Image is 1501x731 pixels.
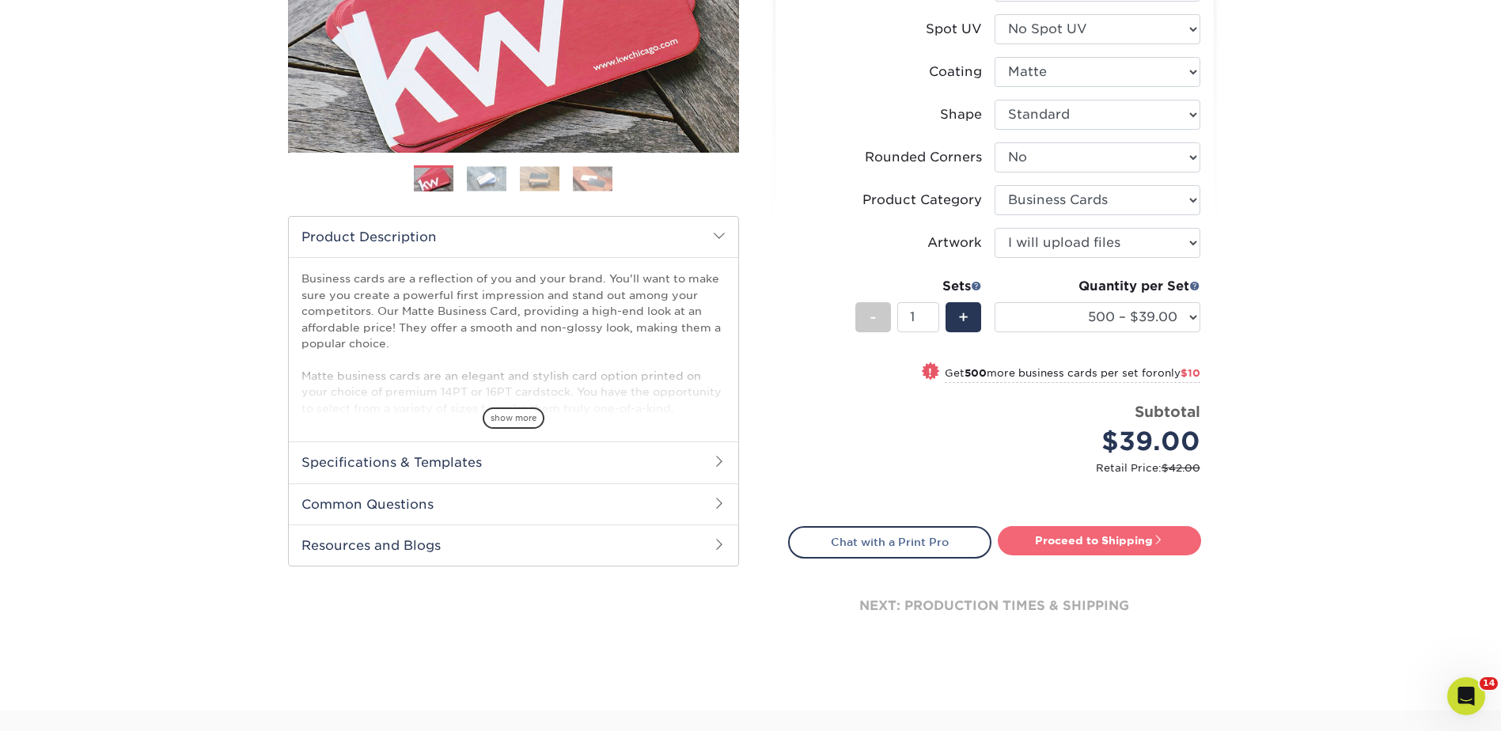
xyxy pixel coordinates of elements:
span: 14 [1480,677,1498,690]
img: Business Cards 02 [467,166,506,191]
p: Business cards are a reflection of you and your brand. You'll want to make sure you create a powe... [301,271,726,496]
div: Sets [855,277,982,296]
img: Business Cards 04 [573,166,612,191]
a: Chat with a Print Pro [788,526,991,558]
small: Get more business cards per set for [945,367,1200,383]
iframe: Intercom live chat [1447,677,1485,715]
div: Rounded Corners [865,148,982,167]
span: + [958,305,968,329]
h2: Resources and Blogs [289,525,738,566]
strong: Subtotal [1135,403,1200,420]
div: Shape [940,105,982,124]
div: Product Category [862,191,982,210]
small: Retail Price: [801,460,1200,475]
span: ! [928,364,932,381]
span: $10 [1181,367,1200,379]
strong: 500 [965,367,987,379]
span: only [1158,367,1200,379]
img: Business Cards 01 [414,160,453,199]
div: next: production times & shipping [788,559,1201,653]
span: $42.00 [1162,462,1200,474]
img: Business Cards 03 [520,166,559,191]
span: show more [483,407,544,429]
div: Artwork [927,233,982,252]
div: Quantity per Set [995,277,1200,296]
span: - [870,305,877,329]
h2: Product Description [289,217,738,257]
a: Proceed to Shipping [998,526,1201,555]
div: $39.00 [1006,422,1200,460]
h2: Common Questions [289,483,738,525]
div: Coating [929,62,982,81]
div: Spot UV [926,20,982,39]
h2: Specifications & Templates [289,441,738,483]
